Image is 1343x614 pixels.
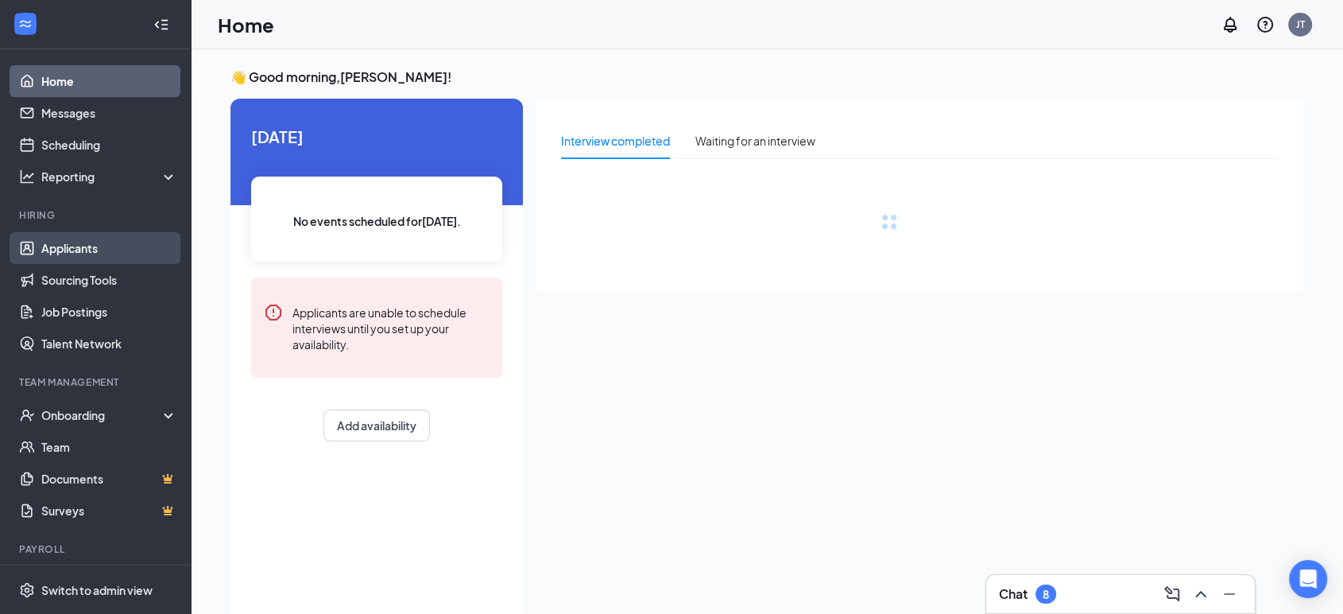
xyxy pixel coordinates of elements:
a: Home [41,65,177,97]
svg: Analysis [19,169,35,185]
div: Open Intercom Messenger [1289,560,1327,598]
div: Applicants are unable to schedule interviews until you set up your availability. [292,303,490,352]
div: Hiring [19,208,174,222]
div: Reporting [41,169,178,185]
button: Add availability [323,410,430,441]
svg: Settings [19,582,35,598]
span: [DATE] [251,124,502,149]
div: Team Management [19,375,174,389]
svg: Minimize [1220,585,1239,604]
button: Minimize [1217,581,1242,607]
span: No events scheduled for [DATE] . [293,212,461,230]
div: Interview completed [561,132,670,150]
svg: QuestionInfo [1256,15,1275,34]
button: ComposeMessage [1159,581,1185,607]
svg: WorkstreamLogo [17,16,33,32]
svg: Collapse [153,17,169,33]
svg: Notifications [1221,15,1240,34]
div: Onboarding [41,407,164,423]
a: Messages [41,97,177,129]
div: 8 [1043,588,1049,601]
a: Job Postings [41,296,177,328]
a: DocumentsCrown [41,463,177,495]
a: Team [41,431,177,463]
a: Talent Network [41,328,177,359]
a: Sourcing Tools [41,264,177,296]
a: Scheduling [41,129,177,161]
div: JT [1296,17,1305,31]
button: ChevronUp [1188,581,1213,607]
svg: ComposeMessage [1163,585,1182,604]
div: Payroll [19,542,174,556]
svg: UserCheck [19,407,35,423]
svg: Error [264,303,283,322]
div: Waiting for an interview [695,132,815,150]
svg: ChevronUp [1191,585,1210,604]
a: Applicants [41,232,177,264]
h3: Chat [999,585,1028,603]
div: Switch to admin view [41,582,153,598]
h1: Home [218,11,274,38]
a: SurveysCrown [41,495,177,527]
h3: 👋 Good morning, [PERSON_NAME] ! [230,68,1303,86]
